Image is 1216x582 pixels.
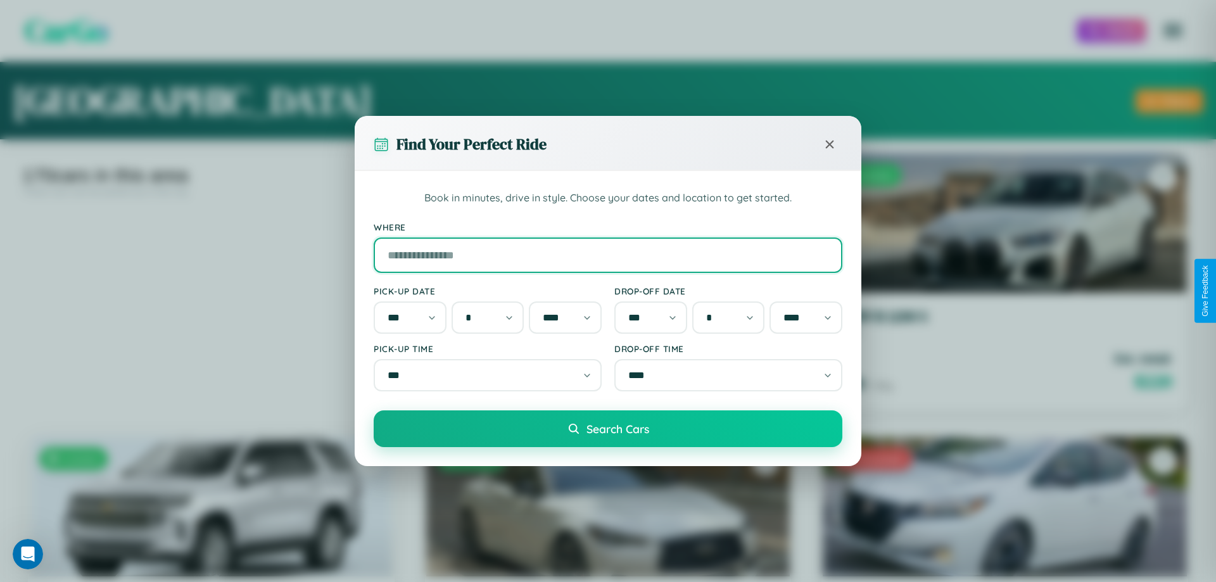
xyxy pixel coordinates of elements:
[614,286,842,296] label: Drop-off Date
[586,422,649,436] span: Search Cars
[374,410,842,447] button: Search Cars
[396,134,547,155] h3: Find Your Perfect Ride
[374,343,602,354] label: Pick-up Time
[374,190,842,206] p: Book in minutes, drive in style. Choose your dates and location to get started.
[614,343,842,354] label: Drop-off Time
[374,286,602,296] label: Pick-up Date
[374,222,842,232] label: Where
